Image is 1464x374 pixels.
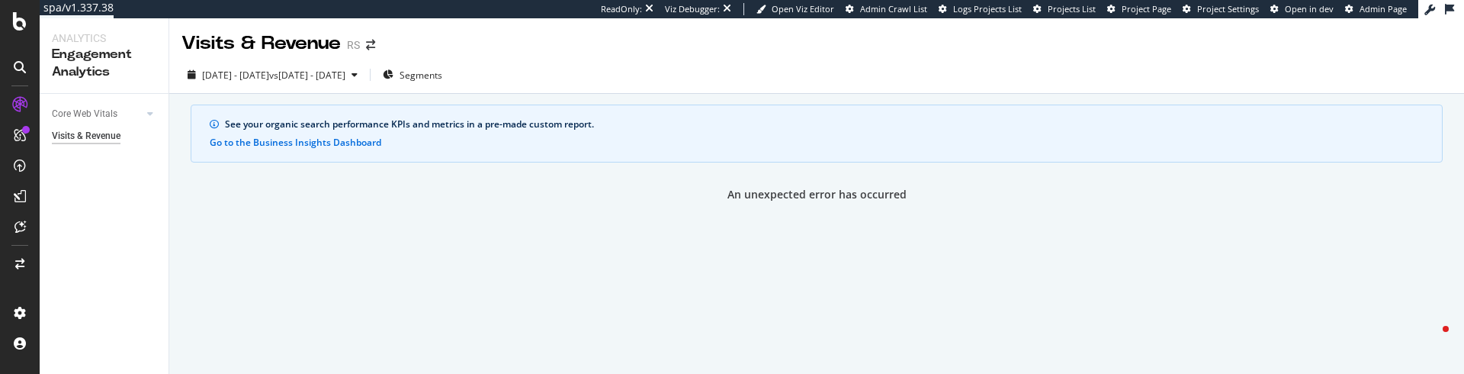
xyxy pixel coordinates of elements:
[756,3,834,15] a: Open Viz Editor
[727,187,907,202] div: An unexpected error has occurred
[1107,3,1171,15] a: Project Page
[181,31,341,56] div: Visits & Revenue
[347,37,360,53] div: RS
[210,137,381,148] button: Go to the Business Insights Dashboard
[1360,3,1407,15] span: Admin Page
[1197,3,1259,15] span: Project Settings
[939,3,1022,15] a: Logs Projects List
[665,3,720,15] div: Viz Debugger:
[1345,3,1407,15] a: Admin Page
[52,31,156,46] div: Analytics
[377,63,448,87] button: Segments
[202,69,269,82] span: [DATE] - [DATE]
[1412,322,1449,359] iframe: Intercom live chat
[225,118,1424,131] div: See your organic search performance KPIs and metrics in a pre-made custom report.
[601,3,642,15] div: ReadOnly:
[1122,3,1171,15] span: Project Page
[52,128,120,144] div: Visits & Revenue
[181,63,364,87] button: [DATE] - [DATE]vs[DATE] - [DATE]
[400,69,442,82] span: Segments
[1270,3,1334,15] a: Open in dev
[52,128,158,144] a: Visits & Revenue
[366,40,375,50] div: arrow-right-arrow-left
[953,3,1022,15] span: Logs Projects List
[191,105,1443,163] div: info banner
[846,3,927,15] a: Admin Crawl List
[1033,3,1096,15] a: Projects List
[52,106,143,122] a: Core Web Vitals
[1285,3,1334,15] span: Open in dev
[52,106,117,122] div: Core Web Vitals
[269,69,345,82] span: vs [DATE] - [DATE]
[52,46,156,81] div: Engagement Analytics
[1183,3,1259,15] a: Project Settings
[860,3,927,15] span: Admin Crawl List
[772,3,834,15] span: Open Viz Editor
[1048,3,1096,15] span: Projects List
